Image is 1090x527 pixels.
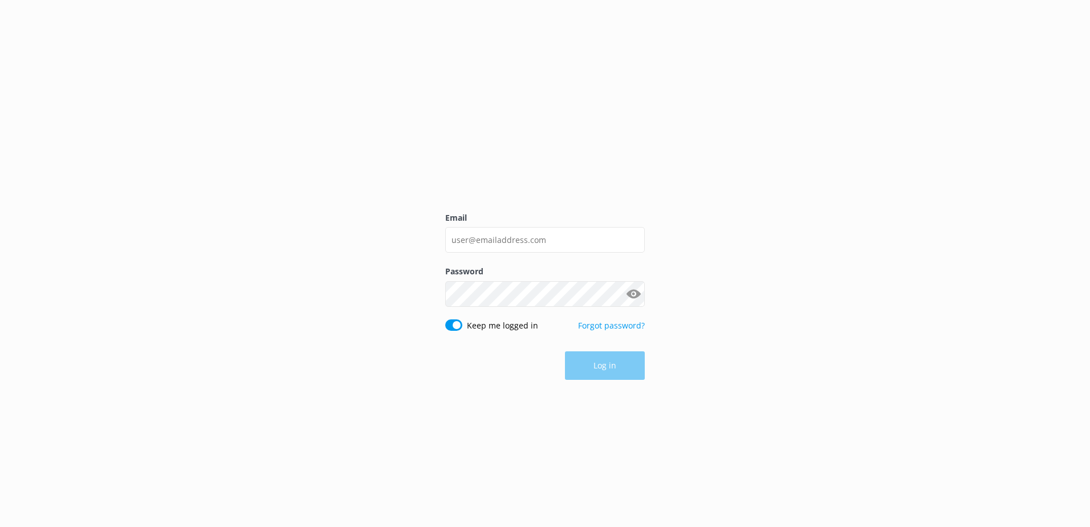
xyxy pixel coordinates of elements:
input: user@emailaddress.com [445,227,645,253]
label: Email [445,212,645,224]
a: Forgot password? [578,320,645,331]
label: Password [445,265,645,278]
button: Show password [622,282,645,305]
label: Keep me logged in [467,319,538,332]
